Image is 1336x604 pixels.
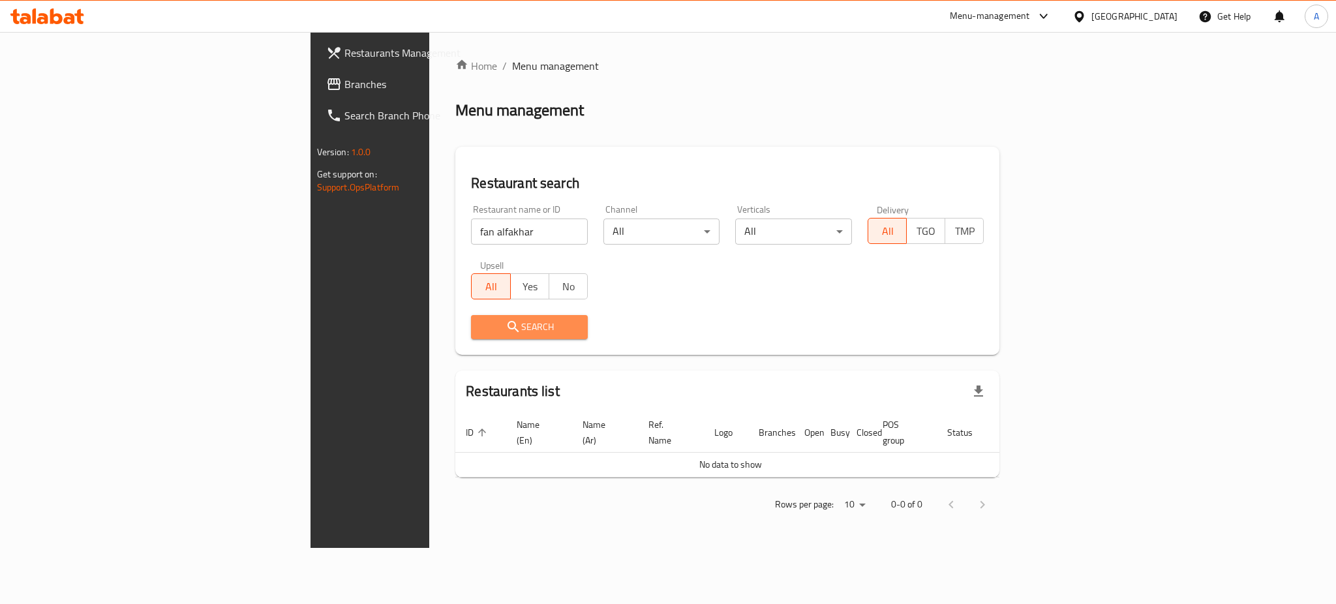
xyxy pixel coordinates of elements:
[891,496,922,513] p: 0-0 of 0
[466,382,559,401] h2: Restaurants list
[603,219,720,245] div: All
[480,260,504,269] label: Upsell
[471,219,588,245] input: Search for restaurant name or ID..
[477,277,505,296] span: All
[351,143,371,160] span: 1.0.0
[775,496,834,513] p: Rows per page:
[344,108,523,123] span: Search Branch Phone
[471,315,588,339] button: Search
[516,277,544,296] span: Yes
[846,413,872,453] th: Closed
[554,277,583,296] span: No
[517,417,556,448] span: Name (En)
[877,205,909,214] label: Delivery
[735,219,852,245] div: All
[794,413,820,453] th: Open
[699,456,762,473] span: No data to show
[317,143,349,160] span: Version:
[945,218,984,244] button: TMP
[317,166,377,183] span: Get support on:
[510,273,549,299] button: Yes
[512,58,599,74] span: Menu management
[868,218,907,244] button: All
[883,417,921,448] span: POS group
[549,273,588,299] button: No
[748,413,794,453] th: Branches
[839,495,870,515] div: Rows per page:
[950,222,979,241] span: TMP
[316,68,534,100] a: Branches
[1314,9,1319,23] span: A
[947,425,990,440] span: Status
[455,413,1050,477] table: enhanced table
[344,45,523,61] span: Restaurants Management
[316,100,534,131] a: Search Branch Phone
[963,376,994,407] div: Export file
[471,273,510,299] button: All
[950,8,1030,24] div: Menu-management
[466,425,491,440] span: ID
[481,319,577,335] span: Search
[317,179,400,196] a: Support.OpsPlatform
[873,222,902,241] span: All
[583,417,622,448] span: Name (Ar)
[344,76,523,92] span: Branches
[704,413,748,453] th: Logo
[912,222,940,241] span: TGO
[906,218,945,244] button: TGO
[316,37,534,68] a: Restaurants Management
[471,174,984,193] h2: Restaurant search
[1091,9,1177,23] div: [GEOGRAPHIC_DATA]
[455,58,999,74] nav: breadcrumb
[820,413,846,453] th: Busy
[648,417,688,448] span: Ref. Name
